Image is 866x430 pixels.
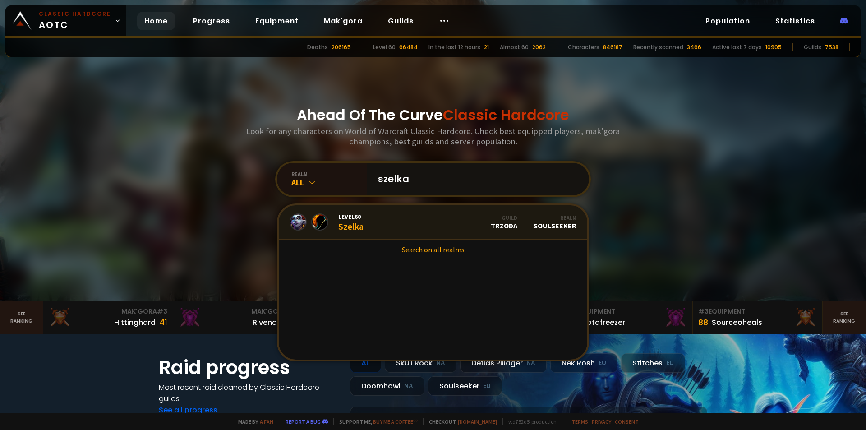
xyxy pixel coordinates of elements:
div: Deaths [307,43,328,51]
a: Home [137,12,175,30]
div: Notafreezer [582,317,625,328]
span: # 3 [157,307,167,316]
div: Realm [534,214,576,221]
div: 41 [159,316,167,328]
div: Active last 7 days [712,43,762,51]
div: Soulseeker [534,214,576,230]
a: Mak'Gora#2Rivench100 [173,301,303,334]
div: 66484 [399,43,418,51]
h4: Most recent raid cleaned by Classic Hardcore guilds [159,382,339,404]
div: TRZODA [491,214,517,230]
div: 3466 [687,43,701,51]
div: Mak'Gora [49,307,167,316]
div: Level 60 [373,43,396,51]
div: Rivench [253,317,281,328]
div: realm [291,171,367,177]
div: 846187 [603,43,622,51]
div: Skull Rock [385,353,456,373]
div: Almost 60 [500,43,529,51]
a: See all progress [159,405,217,415]
span: Support me, [333,418,418,425]
small: NA [436,359,445,368]
div: 2062 [532,43,546,51]
a: Mak'gora [317,12,370,30]
div: Characters [568,43,599,51]
a: #2Equipment88Notafreezer [563,301,693,334]
a: Buy me a coffee [373,418,418,425]
span: # 3 [698,307,709,316]
a: Report a bug [286,418,321,425]
h1: Raid progress [159,353,339,382]
div: Sourceoheals [712,317,762,328]
div: Stitches [621,353,685,373]
a: Progress [186,12,237,30]
span: Classic Hardcore [443,105,569,125]
a: Consent [615,418,639,425]
div: Guilds [804,43,821,51]
div: Guild [491,214,517,221]
div: Soulseeker [428,376,502,396]
a: Guilds [381,12,421,30]
div: 88 [698,316,708,328]
small: EU [483,382,491,391]
small: NA [404,382,413,391]
div: Hittinghard [114,317,156,328]
a: Privacy [592,418,611,425]
span: Checkout [423,418,497,425]
div: All [291,177,367,188]
h3: Look for any characters on World of Warcraft Classic Hardcore. Check best equipped players, mak'g... [243,126,623,147]
h1: Ahead Of The Curve [297,104,569,126]
a: Search on all realms [279,240,587,259]
div: Defias Pillager [460,353,547,373]
div: Equipment [698,307,817,316]
small: EU [666,359,674,368]
span: Level 60 [338,213,364,221]
div: Szelka [338,213,364,232]
div: Nek'Rosh [550,353,617,373]
div: Doomhowl [350,376,424,396]
small: NA [526,359,535,368]
a: Terms [571,418,588,425]
div: 21 [484,43,489,51]
div: All [350,353,381,373]
a: a fan [260,418,273,425]
a: Seeranking [823,301,866,334]
a: Classic HardcoreAOTC [5,5,126,36]
div: 206165 [332,43,351,51]
span: AOTC [39,10,111,32]
div: Recently scanned [633,43,683,51]
div: In the last 12 hours [428,43,480,51]
div: Mak'Gora [179,307,297,316]
a: Statistics [768,12,822,30]
a: Mak'Gora#3Hittinghard41 [43,301,173,334]
input: Search a character... [373,163,578,195]
div: Equipment [568,307,687,316]
a: #3Equipment88Sourceoheals [693,301,823,334]
a: Equipment [248,12,306,30]
small: Classic Hardcore [39,10,111,18]
a: [DOMAIN_NAME] [458,418,497,425]
a: Population [698,12,757,30]
span: Made by [233,418,273,425]
div: 7538 [825,43,838,51]
span: v. d752d5 - production [502,418,557,425]
a: Level60SzelkaGuildTRZODARealmSoulseeker [279,205,587,240]
div: 10905 [765,43,782,51]
small: EU [599,359,606,368]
